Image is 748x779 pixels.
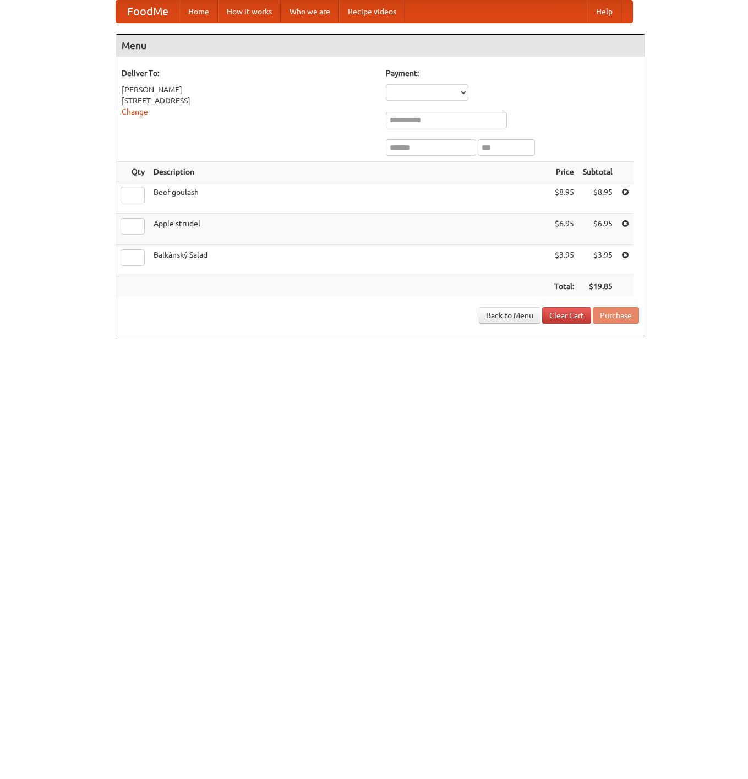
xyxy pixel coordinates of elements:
[542,307,591,324] a: Clear Cart
[578,214,617,245] td: $6.95
[281,1,339,23] a: Who we are
[578,245,617,276] td: $3.95
[479,307,540,324] a: Back to Menu
[550,245,578,276] td: $3.95
[149,214,550,245] td: Apple strudel
[218,1,281,23] a: How it works
[122,95,375,106] div: [STREET_ADDRESS]
[339,1,405,23] a: Recipe videos
[550,182,578,214] td: $8.95
[116,1,179,23] a: FoodMe
[116,162,149,182] th: Qty
[578,162,617,182] th: Subtotal
[122,107,148,116] a: Change
[578,276,617,297] th: $19.85
[550,162,578,182] th: Price
[550,214,578,245] td: $6.95
[116,35,645,57] h4: Menu
[122,84,375,95] div: [PERSON_NAME]
[386,68,639,79] h5: Payment:
[587,1,621,23] a: Help
[149,162,550,182] th: Description
[550,276,578,297] th: Total:
[122,68,375,79] h5: Deliver To:
[578,182,617,214] td: $8.95
[593,307,639,324] button: Purchase
[179,1,218,23] a: Home
[149,182,550,214] td: Beef goulash
[149,245,550,276] td: Balkánský Salad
